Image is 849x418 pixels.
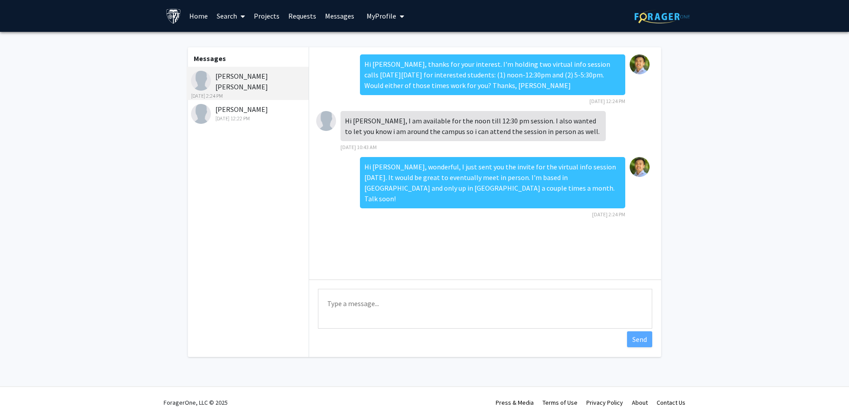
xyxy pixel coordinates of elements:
a: Press & Media [496,399,534,406]
iframe: Chat [7,378,38,411]
img: Sloane Heredia [191,104,211,124]
div: [DATE] 12:22 PM [191,115,306,123]
a: Home [185,0,212,31]
div: [PERSON_NAME] [191,104,306,123]
span: [DATE] 10:43 AM [340,144,377,150]
img: David Park [630,54,650,74]
span: My Profile [367,12,396,20]
a: Privacy Policy [586,399,623,406]
div: [DATE] 2:24 PM [191,92,306,100]
span: [DATE] 12:24 PM [589,98,625,104]
img: Ahmed Mahfooz Ali Khan [191,71,211,91]
div: Hi [PERSON_NAME], I am available for the noon till 12:30 pm session. I also wanted to let you kno... [340,111,606,141]
div: [PERSON_NAME] [PERSON_NAME] [191,71,306,100]
a: Projects [249,0,284,31]
button: Send [627,331,652,347]
a: Search [212,0,249,31]
img: Johns Hopkins University Logo [166,8,181,24]
span: [DATE] 2:24 PM [592,211,625,218]
div: Hi [PERSON_NAME], thanks for your interest. I'm holding two virtual info session calls [DATE][DAT... [360,54,625,95]
div: ForagerOne, LLC © 2025 [164,387,228,418]
a: About [632,399,648,406]
img: ForagerOne Logo [635,10,690,23]
b: Messages [194,54,226,63]
a: Terms of Use [543,399,577,406]
img: Ahmed Mahfooz Ali Khan [316,111,336,131]
a: Messages [321,0,359,31]
a: Requests [284,0,321,31]
div: Hi [PERSON_NAME], wonderful, I just sent you the invite for the virtual info session [DATE]. It w... [360,157,625,208]
img: David Park [630,157,650,177]
textarea: Message [318,289,652,329]
a: Contact Us [657,399,685,406]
